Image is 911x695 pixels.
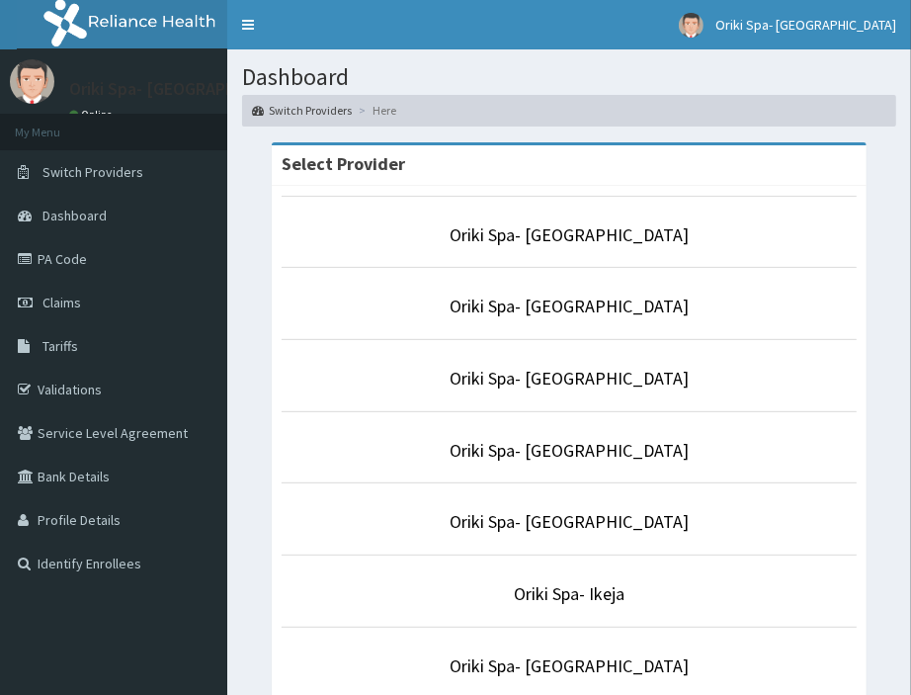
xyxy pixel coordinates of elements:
span: Switch Providers [42,163,143,181]
a: Switch Providers [252,102,352,119]
a: Oriki Spa- [GEOGRAPHIC_DATA] [450,223,689,246]
h1: Dashboard [242,64,896,90]
span: Claims [42,294,81,311]
img: User Image [679,13,704,38]
a: Oriki Spa- [GEOGRAPHIC_DATA] [450,654,689,677]
a: Oriki Spa- [GEOGRAPHIC_DATA] [450,439,689,462]
a: Oriki Spa- [GEOGRAPHIC_DATA] [450,295,689,317]
a: Oriki Spa- [GEOGRAPHIC_DATA] [450,510,689,533]
a: Online [69,108,117,122]
li: Here [354,102,396,119]
span: Tariffs [42,337,78,355]
img: User Image [10,59,54,104]
span: Oriki Spa- [GEOGRAPHIC_DATA] [715,16,896,34]
span: Dashboard [42,207,107,224]
p: Oriki Spa- [GEOGRAPHIC_DATA] [69,80,309,98]
a: Oriki Spa- Ikeja [514,582,624,605]
a: Oriki Spa- [GEOGRAPHIC_DATA] [450,367,689,390]
strong: Select Provider [282,152,405,175]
